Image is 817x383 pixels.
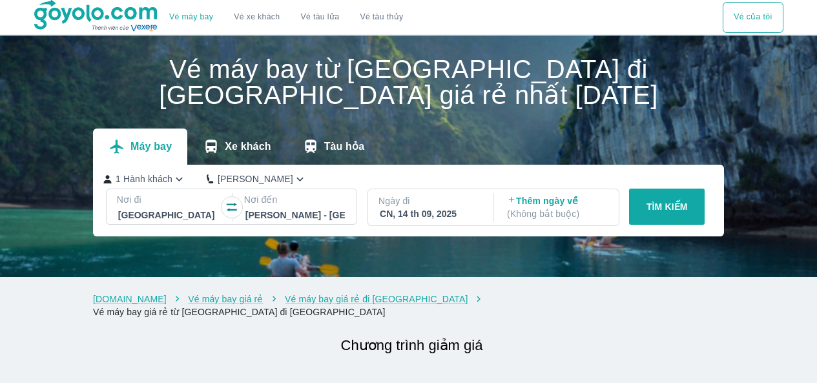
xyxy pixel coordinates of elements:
a: Vé xe khách [234,12,280,22]
button: [PERSON_NAME] [207,172,307,186]
button: Vé của tôi [723,2,783,33]
p: [PERSON_NAME] [218,172,293,185]
p: Máy bay [130,140,172,153]
p: Nơi đi [117,193,220,206]
button: Vé tàu thủy [349,2,413,33]
a: Vé máy bay giá rẻ [188,294,263,304]
p: ( Không bắt buộc ) [507,207,607,220]
p: Thêm ngày về [507,194,607,220]
a: Vé máy bay giá rẻ từ [GEOGRAPHIC_DATA] đi [GEOGRAPHIC_DATA] [93,307,386,317]
nav: breadcrumb [93,293,724,318]
p: Tàu hỏa [324,140,365,153]
button: TÌM KIẾM [629,189,705,225]
div: CN, 14 th 09, 2025 [380,207,480,220]
h1: Vé máy bay từ [GEOGRAPHIC_DATA] đi [GEOGRAPHIC_DATA] giá rẻ nhất [DATE] [93,56,724,108]
button: 1 Hành khách [103,172,186,186]
a: Vé máy bay giá rẻ đi [GEOGRAPHIC_DATA] [285,294,468,304]
p: 1 Hành khách [116,172,172,185]
div: transportation tabs [93,129,380,165]
a: [DOMAIN_NAME] [93,294,167,304]
a: Vé tàu lửa [291,2,350,33]
p: Nơi đến [244,193,347,206]
p: Xe khách [225,140,271,153]
h2: Chương trình giảm giá [99,334,724,357]
p: TÌM KIẾM [646,200,688,213]
p: Ngày đi [378,194,481,207]
div: choose transportation mode [159,2,413,33]
div: choose transportation mode [723,2,783,33]
a: Vé máy bay [169,12,213,22]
